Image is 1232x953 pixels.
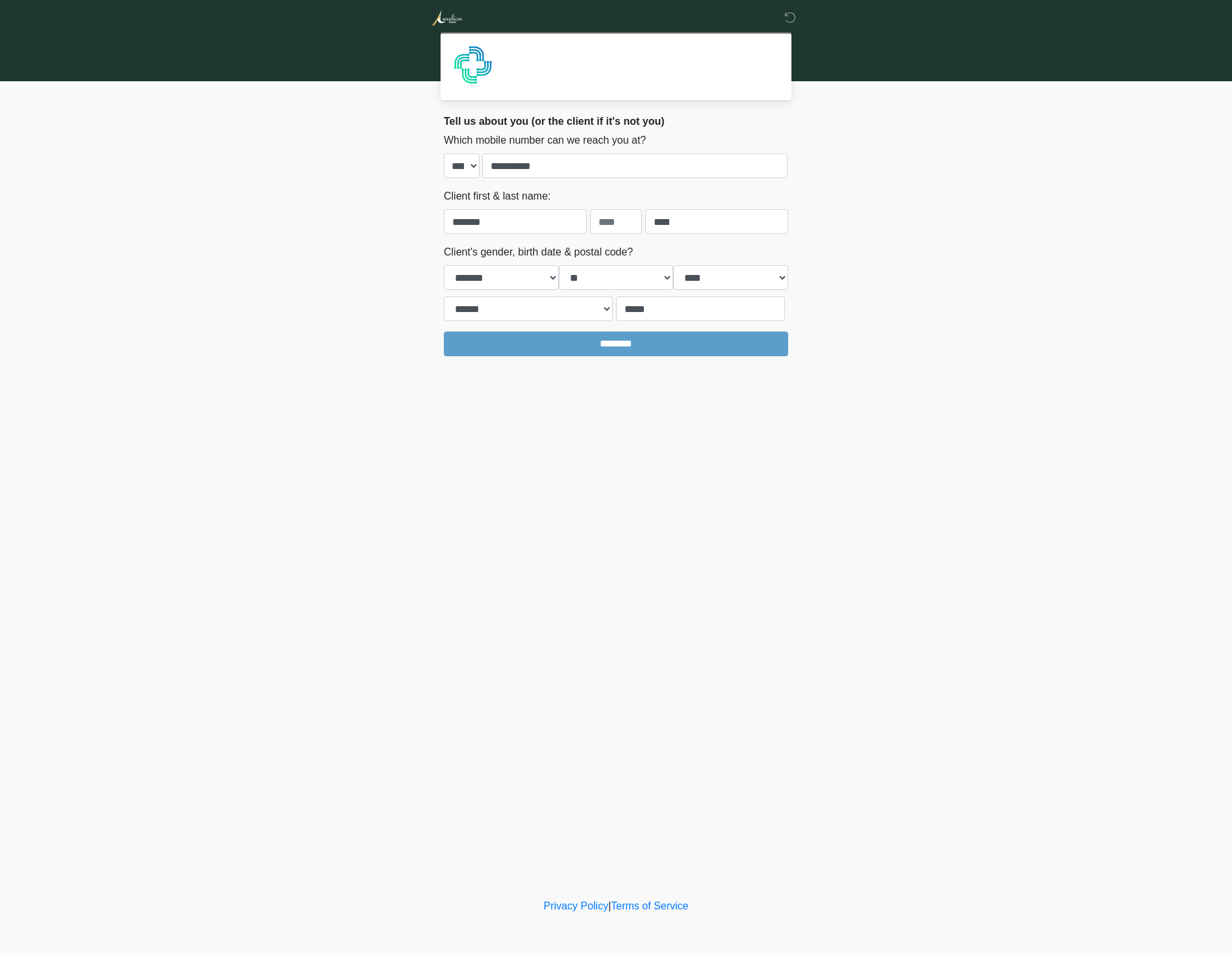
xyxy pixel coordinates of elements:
[608,900,611,911] a: |
[444,244,633,260] label: Client's gender, birth date & postal code?
[444,133,646,148] label: Which mobile number can we reach you at?
[544,900,609,911] a: Privacy Policy
[431,10,463,26] img: Aurelion Med Spa Logo
[444,189,551,204] label: Client first & last name:
[454,46,493,85] img: Agent Avatar
[444,115,788,127] h2: Tell us about you (or the client if it's not you)
[611,900,688,911] a: Terms of Service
